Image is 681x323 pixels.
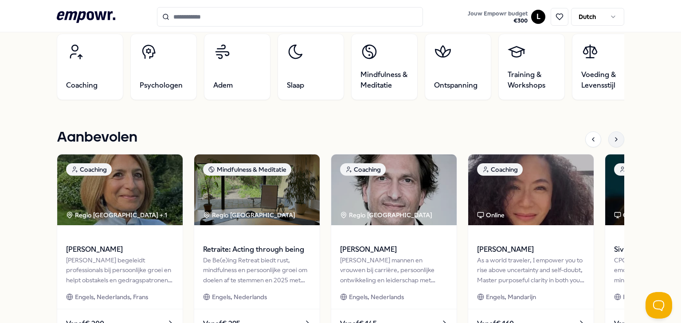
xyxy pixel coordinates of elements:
[614,163,660,176] div: Coaching
[425,34,491,100] a: Ontspanning
[477,244,585,255] span: [PERSON_NAME]
[477,210,505,220] div: Online
[212,292,267,302] span: Engels, Nederlands
[486,292,536,302] span: Engels, Mandarijn
[646,292,672,319] iframe: Help Scout Beacon - Open
[340,163,386,176] div: Coaching
[203,255,311,285] div: De Be(e)ing Retreat biedt rust, mindfulness en persoonlijke groei om doelen af te stemmen en 2025...
[213,80,233,91] span: Adem
[349,292,404,302] span: Engels, Nederlands
[477,163,523,176] div: Coaching
[468,17,528,24] span: € 300
[140,80,183,91] span: Psychologen
[340,210,434,220] div: Regio [GEOGRAPHIC_DATA]
[203,163,291,176] div: Mindfulness & Meditatie
[331,154,457,225] img: package image
[203,244,311,255] span: Retraite: Acting through being
[351,34,418,100] a: Mindfulness & Meditatie
[66,244,174,255] span: [PERSON_NAME]
[340,255,448,285] div: [PERSON_NAME] mannen en vrouwen bij carrière, persoonlijke ontwikkeling en leiderschap met doorta...
[66,210,167,220] div: Regio [GEOGRAPHIC_DATA] + 1
[66,163,112,176] div: Coaching
[468,10,528,17] span: Jouw Empowr budget
[498,34,565,100] a: Training & Workshops
[66,255,174,285] div: [PERSON_NAME] begeleidt professionals bij persoonlijke groei en helpt obstakels en gedragspatrone...
[360,69,408,91] span: Mindfulness & Meditatie
[130,34,197,100] a: Psychologen
[572,34,638,100] a: Voeding & Levensstijl
[57,127,137,149] h1: Aanbevolen
[278,34,344,100] a: Slaap
[466,8,529,26] button: Jouw Empowr budget€300
[477,255,585,285] div: As a world traveler, I empower you to rise above uncertainty and self-doubt, Master purposeful cl...
[340,244,448,255] span: [PERSON_NAME]
[194,154,320,225] img: package image
[57,34,123,100] a: Coaching
[203,210,297,220] div: Regio [GEOGRAPHIC_DATA]
[287,80,304,91] span: Slaap
[57,154,183,225] img: package image
[581,69,629,91] span: Voeding & Levensstijl
[468,154,594,225] img: package image
[157,7,423,27] input: Search for products, categories or subcategories
[531,10,545,24] button: L
[434,80,477,91] span: Ontspanning
[66,80,98,91] span: Coaching
[614,210,642,220] div: Online
[623,292,669,302] span: Engels, Arabisch
[464,8,531,26] a: Jouw Empowr budget€300
[508,69,556,91] span: Training & Workshops
[204,34,270,100] a: Adem
[75,292,148,302] span: Engels, Nederlands, Frans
